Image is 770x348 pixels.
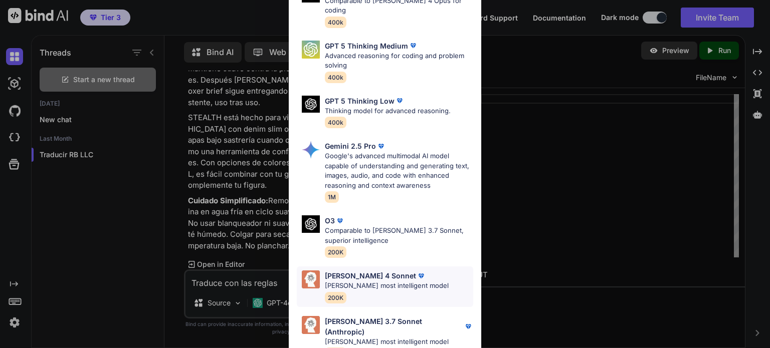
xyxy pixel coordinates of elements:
[408,41,418,51] img: premium
[325,106,451,116] p: Thinking model for advanced reasoning.
[302,215,320,233] img: Pick Models
[463,321,473,331] img: premium
[325,51,473,71] p: Advanced reasoning for coding and problem solving
[302,141,320,159] img: Pick Models
[325,337,473,347] p: [PERSON_NAME] most intelligent model
[325,72,346,83] span: 400k
[325,117,346,128] span: 400k
[325,151,473,190] p: Google's advanced multimodal AI model capable of understanding and generating text, images, audio...
[302,41,320,59] img: Pick Models
[395,96,405,106] img: premium
[325,281,449,291] p: [PERSON_NAME] most intelligent model
[325,96,395,106] p: GPT 5 Thinking Low
[325,41,408,51] p: GPT 5 Thinking Medium
[325,141,376,151] p: Gemini 2.5 Pro
[302,316,320,334] img: Pick Models
[376,141,386,151] img: premium
[325,246,346,258] span: 200K
[302,270,320,288] img: Pick Models
[325,226,473,245] p: Comparable to [PERSON_NAME] 3.7 Sonnet, superior intelligence
[302,96,320,113] img: Pick Models
[325,191,339,203] span: 1M
[325,215,335,226] p: O3
[325,270,416,281] p: [PERSON_NAME] 4 Sonnet
[325,316,463,337] p: [PERSON_NAME] 3.7 Sonnet (Anthropic)
[325,17,346,28] span: 400k
[335,216,345,226] img: premium
[325,292,346,303] span: 200K
[416,271,426,281] img: premium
